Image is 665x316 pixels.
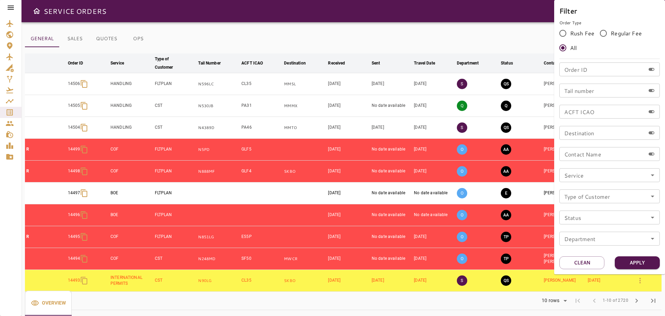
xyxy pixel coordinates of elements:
[570,29,594,37] span: Rush Fee
[648,170,657,180] button: Open
[559,5,660,16] h6: Filter
[559,256,604,269] button: Clean
[648,213,657,222] button: Open
[570,44,577,52] span: All
[559,26,660,55] div: rushFeeOrder
[615,256,660,269] button: Apply
[611,29,642,37] span: Regular Fee
[648,191,657,201] button: Open
[559,20,660,26] p: Order Type
[648,234,657,244] button: Open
